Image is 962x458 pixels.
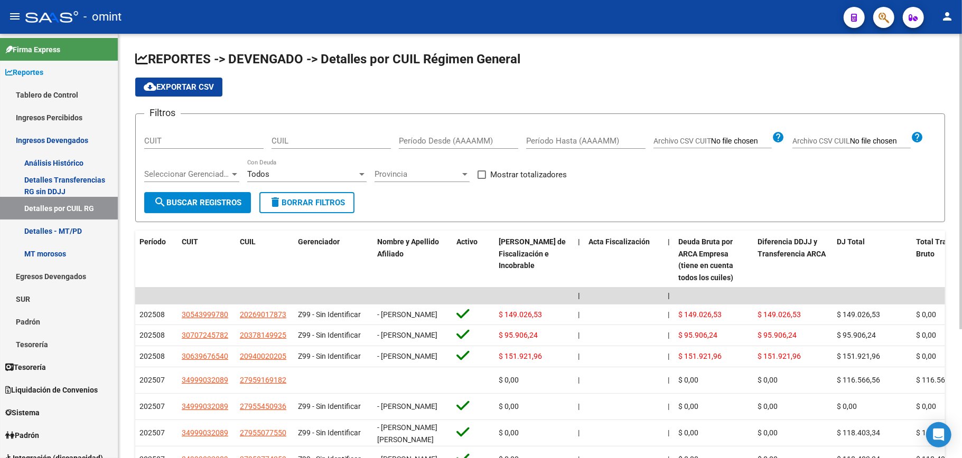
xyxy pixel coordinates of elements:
span: Archivo CSV CUIT [653,137,711,145]
span: 20940020205 [240,352,286,360]
span: Padrón [5,430,39,441]
button: Exportar CSV [135,78,222,97]
span: $ 0,00 [916,331,936,339]
mat-icon: cloud_download [144,80,156,93]
span: Gerenciador [298,237,340,246]
span: $ 0,00 [678,376,698,384]
span: 20269017873 [240,310,286,319]
span: $ 151.921,96 [678,352,722,360]
div: Open Intercom Messenger [926,422,951,447]
span: $ 149.026,53 [678,310,722,319]
span: $ 0,00 [758,376,778,384]
mat-icon: delete [269,196,282,208]
span: | [578,352,580,360]
span: | [668,352,669,360]
span: Exportar CSV [144,82,214,92]
datatable-header-cell: Período [135,231,178,289]
span: 202507 [139,402,165,411]
span: Acta Fiscalización [589,237,650,246]
span: 202508 [139,352,165,360]
span: Diferencia DDJJ y Transferencia ARCA [758,237,826,258]
span: | [578,237,580,246]
input: Archivo CSV CUIT [711,137,772,146]
span: [PERSON_NAME] de Fiscalización e Incobrable [499,237,566,270]
span: | [668,428,669,437]
span: | [578,291,580,300]
span: Período [139,237,166,246]
span: | [668,402,669,411]
span: $ 0,00 [916,352,936,360]
span: $ 149.026,53 [837,310,880,319]
mat-icon: menu [8,10,21,23]
span: Buscar Registros [154,198,241,207]
span: $ 151.921,96 [758,352,801,360]
span: 34999032089 [182,428,228,437]
span: | [668,237,670,246]
span: $ 0,00 [916,402,936,411]
span: Z99 - Sin Identificar [298,310,361,319]
datatable-header-cell: | [574,231,584,289]
span: 202507 [139,428,165,437]
span: $ 118.403,34 [916,428,959,437]
span: $ 0,00 [499,428,519,437]
span: Z99 - Sin Identificar [298,331,361,339]
span: Liquidación de Convenios [5,384,98,396]
span: 34999032089 [182,402,228,411]
span: Seleccionar Gerenciador [144,169,230,179]
span: 27955450936 [240,402,286,411]
datatable-header-cell: Deuda Bruta por ARCA Empresa (tiene en cuenta todos los cuiles) [674,231,753,289]
span: $ 0,00 [837,402,857,411]
span: - omint [83,5,122,28]
span: Tesorería [5,361,46,373]
span: | [578,376,580,384]
span: 202508 [139,331,165,339]
span: | [578,331,580,339]
span: - [PERSON_NAME] [377,352,437,360]
span: $ 0,00 [758,428,778,437]
span: $ 0,00 [499,402,519,411]
span: Archivo CSV CUIL [792,137,850,145]
span: Borrar Filtros [269,198,345,207]
mat-icon: help [911,131,923,144]
button: Borrar Filtros [259,192,354,213]
span: $ 95.906,24 [758,331,797,339]
mat-icon: help [772,131,784,144]
span: | [578,428,580,437]
span: Z99 - Sin Identificar [298,402,361,411]
datatable-header-cell: Deuda Bruta Neto de Fiscalización e Incobrable [494,231,574,289]
span: 27955077550 [240,428,286,437]
span: 34999032089 [182,376,228,384]
span: $ 116.566,56 [916,376,959,384]
datatable-header-cell: Acta Fiscalización [584,231,664,289]
span: Activo [456,237,478,246]
span: $ 0,00 [678,428,698,437]
span: Firma Express [5,44,60,55]
span: 30543999780 [182,310,228,319]
span: DJ Total [837,237,865,246]
mat-icon: search [154,196,166,208]
datatable-header-cell: Diferencia DDJJ y Transferencia ARCA [753,231,833,289]
span: 30639676540 [182,352,228,360]
span: $ 95.906,24 [837,331,876,339]
span: CUIT [182,237,198,246]
span: Deuda Bruta por ARCA Empresa (tiene en cuenta todos los cuiles) [678,237,733,282]
span: 30707245782 [182,331,228,339]
span: 20378149925 [240,331,286,339]
span: $ 0,00 [678,402,698,411]
h3: Filtros [144,106,181,120]
datatable-header-cell: Nombre y Apellido Afiliado [373,231,452,289]
span: 202507 [139,376,165,384]
span: - [PERSON_NAME] [377,310,437,319]
span: $ 95.906,24 [499,331,538,339]
span: | [668,331,669,339]
span: Z99 - Sin Identificar [298,428,361,437]
span: | [578,402,580,411]
span: Provincia [375,169,460,179]
span: $ 149.026,53 [499,310,542,319]
span: Todos [247,169,269,179]
span: 202508 [139,310,165,319]
span: | [668,310,669,319]
datatable-header-cell: Gerenciador [294,231,373,289]
span: - [PERSON_NAME] [377,402,437,411]
span: - [PERSON_NAME] [377,331,437,339]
